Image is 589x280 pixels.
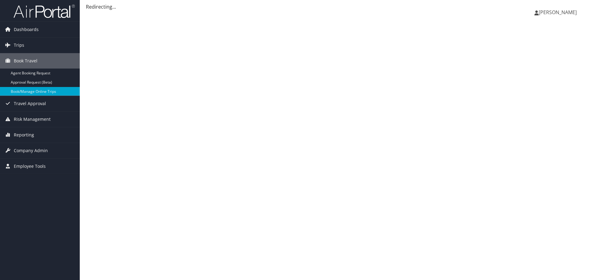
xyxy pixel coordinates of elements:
[14,37,24,53] span: Trips
[14,53,37,69] span: Book Travel
[14,22,39,37] span: Dashboards
[86,3,583,10] div: Redirecting...
[14,127,34,143] span: Reporting
[14,96,46,111] span: Travel Approval
[14,143,48,158] span: Company Admin
[539,9,577,16] span: [PERSON_NAME]
[13,4,75,18] img: airportal-logo.png
[534,3,583,22] a: [PERSON_NAME]
[14,159,46,174] span: Employee Tools
[14,112,51,127] span: Risk Management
